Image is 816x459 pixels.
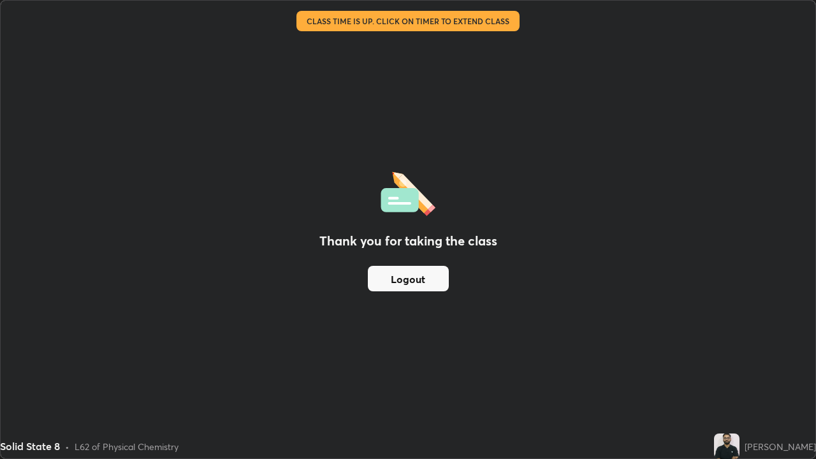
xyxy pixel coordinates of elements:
h2: Thank you for taking the class [319,231,497,251]
div: L62 of Physical Chemistry [75,440,178,453]
img: offlineFeedback.1438e8b3.svg [381,168,435,216]
div: • [65,440,69,453]
img: 5e6e13c1ec7d4a9f98ea3605e43f832c.jpg [714,433,739,459]
button: Logout [368,266,449,291]
div: [PERSON_NAME] [745,440,816,453]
